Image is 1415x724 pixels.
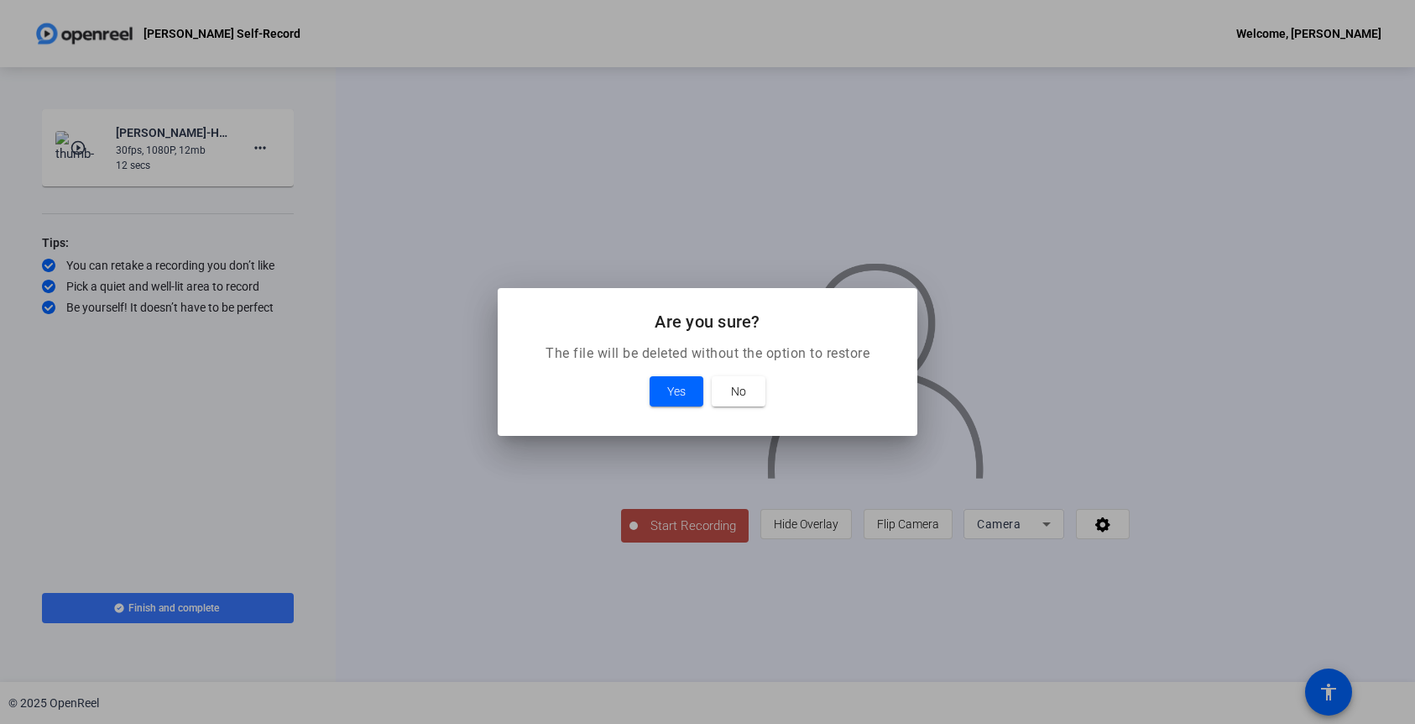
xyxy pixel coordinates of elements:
span: No [731,381,746,401]
h2: Are you sure? [518,308,897,335]
span: Yes [667,381,686,401]
button: Yes [650,376,703,407]
p: The file will be deleted without the option to restore [518,344,897,364]
button: No [712,376,765,407]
